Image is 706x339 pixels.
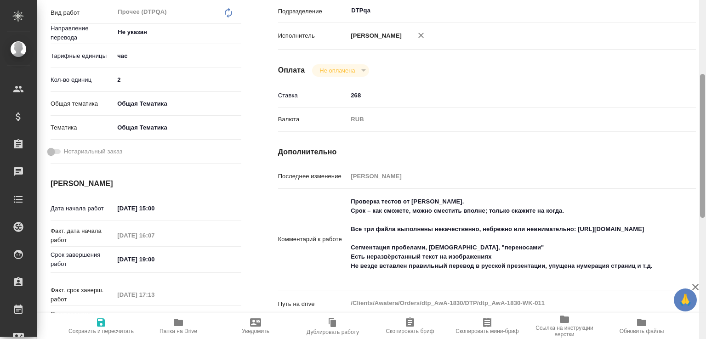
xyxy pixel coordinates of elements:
[68,328,134,334] span: Сохранить и пересчитать
[347,169,661,183] input: Пустое поле
[114,229,194,242] input: Пустое поле
[114,120,241,136] div: Общая Тематика
[114,73,241,86] input: ✎ Введи что-нибудь
[51,99,114,108] p: Общая тематика
[312,64,369,77] div: Не оплачена
[531,325,598,338] span: Ссылка на инструкции верстки
[242,328,269,334] span: Уведомить
[278,65,305,76] h4: Оплата
[114,312,194,325] input: ✎ Введи что-нибудь
[51,8,114,17] p: Вид работ
[278,115,348,124] p: Валюта
[449,313,526,339] button: Скопировать мини-бриф
[347,295,661,311] textarea: /Clients/Awatera/Orders/dtp_AwA-1830/DTP/dtp_AwA-1830-WK-011
[114,96,241,112] div: Общая Тематика
[347,31,402,40] p: [PERSON_NAME]
[656,10,658,11] button: Open
[51,178,241,189] h4: [PERSON_NAME]
[236,31,238,33] button: Open
[51,204,114,213] p: Дата начала работ
[278,7,348,16] p: Подразделение
[217,313,294,339] button: Уведомить
[114,48,241,64] div: час
[114,253,194,266] input: ✎ Введи что-нибудь
[674,288,697,311] button: 🙏
[51,250,114,269] p: Срок завершения работ
[51,226,114,245] p: Факт. дата начала работ
[278,31,348,40] p: Исполнитель
[278,91,348,100] p: Ставка
[114,202,194,215] input: ✎ Введи что-нибудь
[64,147,122,156] span: Нотариальный заказ
[411,25,431,45] button: Удалить исполнителя
[455,328,518,334] span: Скопировать мини-бриф
[51,51,114,61] p: Тарифные единицы
[347,194,661,283] textarea: Проверка тестов от [PERSON_NAME]. Срок – как сможете, можно сместить вполне; только скажите на ко...
[140,313,217,339] button: Папка на Drive
[278,299,348,309] p: Путь на drive
[51,123,114,132] p: Тематика
[294,313,371,339] button: Дублировать работу
[307,329,359,335] span: Дублировать работу
[526,313,603,339] button: Ссылка на инструкции верстки
[347,89,661,102] input: ✎ Введи что-нибудь
[620,328,664,334] span: Обновить файлы
[603,313,680,339] button: Обновить файлы
[159,328,197,334] span: Папка на Drive
[51,310,114,328] p: Срок завершения услуги
[386,328,434,334] span: Скопировать бриф
[317,67,358,74] button: Не оплачена
[278,147,696,158] h4: Дополнительно
[347,112,661,127] div: RUB
[63,313,140,339] button: Сохранить и пересчитать
[51,24,114,42] p: Направление перевода
[278,235,348,244] p: Комментарий к работе
[114,288,194,301] input: Пустое поле
[51,75,114,85] p: Кол-во единиц
[678,290,693,310] span: 🙏
[278,172,348,181] p: Последнее изменение
[51,286,114,304] p: Факт. срок заверш. работ
[371,313,449,339] button: Скопировать бриф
